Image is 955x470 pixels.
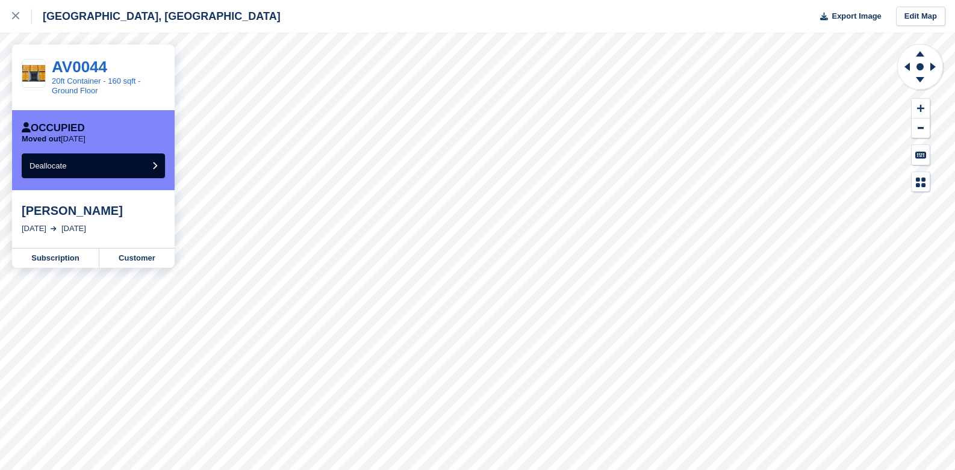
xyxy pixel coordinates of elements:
a: AV0044 [52,58,107,76]
span: Export Image [832,10,881,22]
button: Deallocate [22,153,165,178]
img: arrow-right-light-icn-cde0832a797a2874e46488d9cf13f60e5c3a73dbe684e267c42b8395dfbc2abf.svg [51,226,57,231]
button: Zoom In [912,99,930,119]
div: Occupied [22,122,85,134]
img: 20ft%20Inside%20%232.JPG [22,65,45,82]
a: Customer [99,249,175,268]
button: Keyboard Shortcuts [912,145,930,165]
a: Edit Map [896,7,945,26]
a: 20ft Container - 160 sqft - Ground Floor [52,76,140,95]
span: Deallocate [30,161,66,170]
button: Map Legend [912,172,930,192]
a: Subscription [12,249,99,268]
div: [DATE] [61,223,86,235]
button: Zoom Out [912,119,930,138]
button: Export Image [813,7,882,26]
div: [PERSON_NAME] [22,203,165,218]
p: [DATE] [22,134,86,144]
div: [DATE] [22,223,46,235]
span: Moved out [22,134,61,143]
div: [GEOGRAPHIC_DATA], [GEOGRAPHIC_DATA] [32,9,281,23]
